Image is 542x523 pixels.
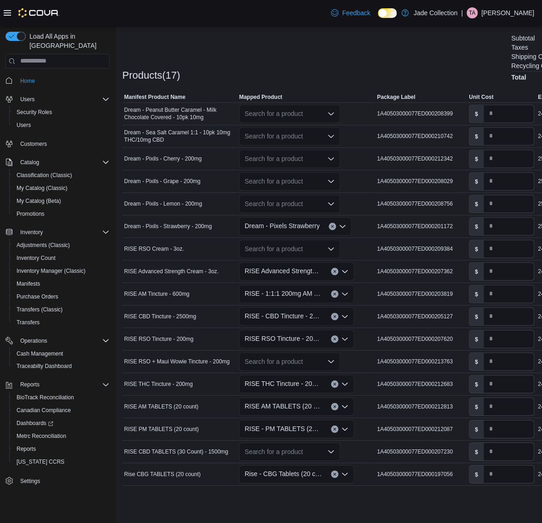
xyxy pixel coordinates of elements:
span: RISE THC Tincture - 200mg [245,379,322,390]
label: $ [470,466,484,483]
span: 1A40503000077ED000208029 [377,178,453,185]
a: Dashboards [9,417,113,430]
button: Open list of options [328,246,335,253]
span: 1A40503000077ED000212813 [377,403,453,411]
a: Transfers [13,317,43,328]
span: Traceabilty Dashboard [13,361,110,372]
span: Feedback [342,8,370,17]
span: Classification (Classic) [13,170,110,181]
p: Jade Collection [414,7,458,18]
span: RISE AM TABLETS (20 count) [245,401,322,412]
span: 1A40503000077ED000201172 [377,223,453,230]
button: Transfers [9,316,113,329]
span: 1A40503000077ED000209384 [377,246,453,253]
button: Clear input [331,381,339,388]
button: My Catalog (Classic) [9,182,113,195]
a: Manifests [13,278,44,289]
label: $ [470,105,484,123]
span: Cash Management [13,348,110,359]
h3: Products(17) [122,70,180,81]
span: 1A40503000077ED000212087 [377,426,453,433]
span: 1A40503000077ED000207362 [377,268,453,276]
span: RISE RSO Tincture - 200mg [245,333,322,345]
button: Clear input [331,471,339,478]
span: Transfers [17,319,40,326]
span: 1A40503000077ED000197056 [377,471,453,478]
button: Open list of options [341,403,349,411]
span: 1A40503000077ED000207620 [377,336,453,343]
span: RISE THC Tincture - 200mg [124,381,193,388]
span: BioTrack Reconciliation [13,392,110,403]
h4: Total [512,74,526,81]
button: Open list of options [328,133,335,140]
span: Transfers [13,317,110,328]
button: Promotions [9,207,113,220]
span: Reports [13,444,110,455]
button: Users [17,94,38,105]
span: Dream - Pixils - Strawberry - 200mg [124,223,212,230]
span: Promotions [17,210,45,218]
a: BioTrack Reconciliation [13,392,78,403]
h6: Taxes [512,44,529,51]
span: RISE PM TABLETS (20 count) [124,426,199,433]
button: Open list of options [328,178,335,185]
button: Open list of options [341,291,349,298]
span: RISE Advanced Strength Cream 2:1:1 - 3oz. [245,266,322,277]
button: Clear input [331,313,339,321]
span: Settings [17,475,110,487]
span: Dashboards [17,420,53,427]
img: Cova [18,8,59,17]
span: Dream - Pixels Strawberry [245,221,320,232]
a: Purchase Orders [13,291,62,302]
a: Inventory Manager (Classic) [13,265,89,276]
span: Metrc Reconciliation [17,433,66,440]
span: Adjustments (Classic) [13,240,110,251]
span: RISE CBD TABLETS (30 Count) - 1500mg [124,448,228,456]
span: RISE RSO Tincture - 200mg [124,336,194,343]
button: Canadian Compliance [9,404,113,417]
span: Catalog [20,159,39,166]
span: Transfers (Classic) [17,306,63,313]
a: Users [13,120,35,131]
label: $ [470,376,484,393]
button: Users [2,93,113,106]
label: $ [470,286,484,303]
button: Clear input [331,268,339,276]
span: TA [469,7,476,18]
button: Clear input [331,403,339,411]
div: Timothy Arnold [467,7,478,18]
span: Load All Apps in [GEOGRAPHIC_DATA] [26,32,110,50]
span: Inventory Count [13,253,110,264]
span: [US_STATE] CCRS [17,459,64,466]
input: Dark Mode [378,8,398,18]
button: Home [2,74,113,87]
span: Reports [17,379,110,391]
span: Inventory [20,229,43,236]
a: Settings [17,476,44,487]
button: Transfers (Classic) [9,303,113,316]
button: Traceabilty Dashboard [9,360,113,373]
span: Canadian Compliance [13,405,110,416]
span: BioTrack Reconciliation [17,394,74,402]
button: Users [9,119,113,132]
span: My Catalog (Classic) [13,183,110,194]
a: Customers [17,138,51,149]
button: BioTrack Reconciliation [9,391,113,404]
span: RISE - 1:1:1 200mg AM Tincture [245,288,322,299]
a: Classification (Classic) [13,170,76,181]
span: Adjustments (Classic) [17,241,70,249]
button: Open list of options [341,336,349,343]
span: 1A40503000077ED000212683 [377,381,453,388]
button: Manifests [9,277,113,290]
span: My Catalog (Classic) [17,184,68,192]
span: 1A40503000077ED000212342 [377,155,453,163]
label: $ [470,195,484,213]
a: [US_STATE] CCRS [13,457,68,468]
button: Open list of options [328,110,335,118]
h6: Subtotal [512,34,535,42]
a: Transfers (Classic) [13,304,66,315]
button: Open list of options [328,358,335,366]
button: Reports [17,379,43,391]
a: Dashboards [13,418,57,429]
span: Dream - Pixils - Grape - 200mg [124,178,201,185]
